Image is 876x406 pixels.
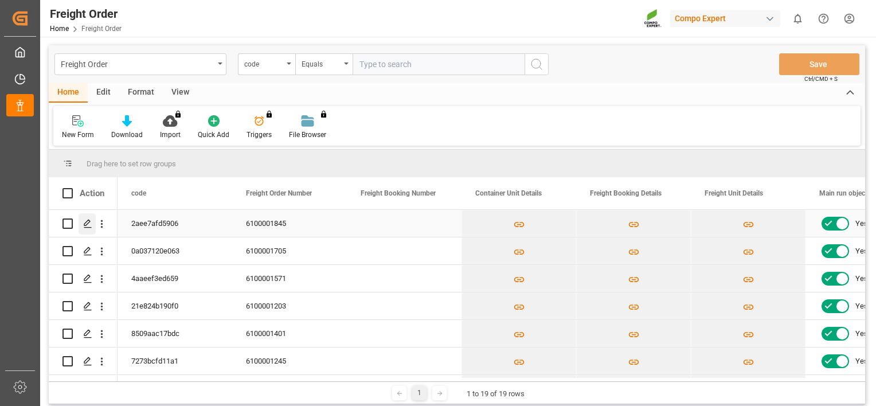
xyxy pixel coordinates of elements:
span: Freight Unit Details [705,189,763,197]
span: Container Unit Details [475,189,542,197]
div: Freight Order [61,56,214,71]
button: open menu [238,53,295,75]
div: Download [111,130,143,140]
button: Save [779,53,859,75]
span: Freight Order Number [246,189,312,197]
div: 77e20fdc5117 [118,375,232,402]
div: 6100001244 [232,375,347,402]
div: Quick Add [198,130,229,140]
span: Yes [855,210,868,237]
img: Screenshot%202023-09-29%20at%2010.02.21.png_1712312052.png [644,9,662,29]
div: Press SPACE to select this row. [49,237,118,265]
span: Yes [855,348,868,374]
button: search button [525,53,549,75]
div: New Form [62,130,94,140]
div: View [163,83,198,103]
span: Yes [855,376,868,402]
div: 8509aac17bdc [118,320,232,347]
div: 6100001203 [232,292,347,319]
div: Home [49,83,88,103]
span: Yes [855,321,868,347]
span: code [131,189,146,197]
span: Yes [855,293,868,319]
div: Equals [302,56,341,69]
span: Drag here to set row groups [87,159,176,168]
button: open menu [54,53,226,75]
div: Edit [88,83,119,103]
button: open menu [295,53,353,75]
div: 7273bcfd11a1 [118,348,232,374]
button: show 0 new notifications [785,6,811,32]
div: 6100001705 [232,237,347,264]
div: 2aee7afd5906 [118,210,232,237]
div: 6100001401 [232,320,347,347]
span: Yes [855,238,868,264]
div: 21e824b190f0 [118,292,232,319]
div: Press SPACE to select this row. [49,292,118,320]
div: Press SPACE to select this row. [49,210,118,237]
span: Freight Booking Number [361,189,436,197]
span: Freight Booking Details [590,189,662,197]
div: 1 [412,386,427,400]
div: Compo Expert [670,10,780,27]
div: Press SPACE to select this row. [49,375,118,403]
div: Press SPACE to select this row. [49,348,118,375]
div: 6100001245 [232,348,347,374]
div: 6100001571 [232,265,347,292]
span: Ctrl/CMD + S [804,75,838,83]
div: 6100001845 [232,210,347,237]
div: 4aaeef3ed659 [118,265,232,292]
button: Compo Expert [670,7,785,29]
a: Home [50,25,69,33]
div: Format [119,83,163,103]
div: Freight Order [50,5,122,22]
div: Press SPACE to select this row. [49,320,118,348]
button: Help Center [811,6,836,32]
div: 1 to 19 of 19 rows [467,388,525,400]
span: Yes [855,266,868,292]
input: Type to search [353,53,525,75]
div: code [244,56,283,69]
div: 0a037120e063 [118,237,232,264]
div: Action [80,188,104,198]
div: Press SPACE to select this row. [49,265,118,292]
